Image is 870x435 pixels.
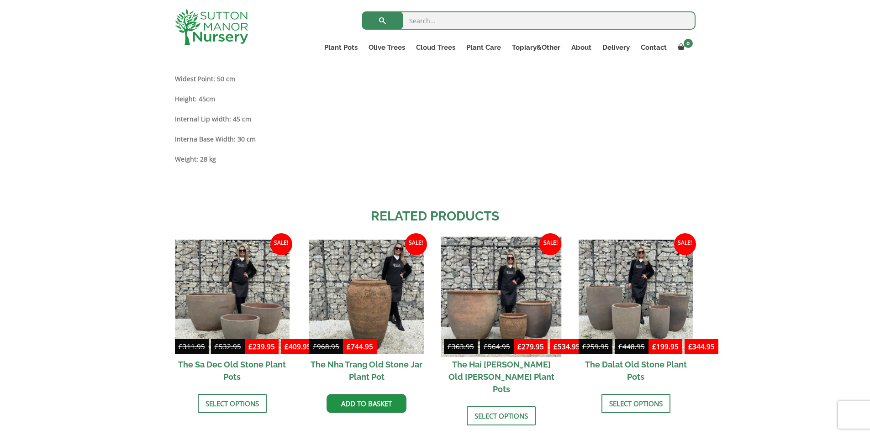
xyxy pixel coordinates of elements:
span: £ [215,342,219,351]
h2: The Nha Trang Old Stone Jar Plant Pot [309,354,424,387]
a: Select options for “The Sa Dec Old Stone Plant Pots” [198,394,267,413]
span: £ [582,342,586,351]
span: £ [347,342,351,351]
ins: - [649,341,718,354]
a: Sale! £363.95-£564.95 £279.95-£534.95 The Hai [PERSON_NAME] Old [PERSON_NAME] Plant Pots [444,240,559,399]
ins: - [514,341,584,354]
bdi: 409.95 [285,342,311,351]
span: Sale! [674,233,696,255]
h2: The Sa Dec Old Stone Plant Pots [175,354,290,387]
a: Topiary&Other [506,41,566,54]
a: Select options for “The Hai Phong Old Stone Plant Pots” [467,406,536,425]
span: Sale! [405,233,427,255]
h2: Related products [175,207,696,226]
input: Search... [362,11,696,30]
strong: Interna Base Width: 30 cm [175,135,256,143]
h2: The Hai [PERSON_NAME] Old [PERSON_NAME] Plant Pots [444,354,559,399]
bdi: 344.95 [688,342,715,351]
img: logo [175,9,248,45]
bdi: 259.95 [582,342,609,351]
bdi: 279.95 [517,342,544,351]
img: The Dalat Old Stone Plant Pots [579,240,693,354]
a: Sale! £259.95-£448.95 £199.95-£344.95 The Dalat Old Stone Plant Pots [579,240,693,387]
a: Cloud Trees [411,41,461,54]
strong: Widest Point: 50 cm [175,74,235,83]
del: - [175,341,245,354]
img: The Sa Dec Old Stone Plant Pots [175,240,290,354]
span: 0 [684,39,693,48]
span: £ [554,342,558,351]
strong: Height: 45cm [175,94,215,103]
strong: Weight: 28 kg [175,155,216,163]
bdi: 744.95 [347,342,373,351]
ins: - [245,341,315,354]
span: £ [313,342,317,351]
strong: Internal Lip width: 45 cm [175,115,251,123]
span: £ [285,342,289,351]
a: Select options for “The Dalat Old Stone Plant Pots” [601,394,670,413]
a: Sale! £311.95-£532.95 £239.95-£409.95 The Sa Dec Old Stone Plant Pots [175,240,290,387]
span: £ [248,342,253,351]
a: Plant Pots [319,41,363,54]
span: £ [652,342,656,351]
bdi: 363.95 [448,342,474,351]
a: Sale! The Nha Trang Old Stone Jar Plant Pot [309,240,424,387]
bdi: 311.95 [179,342,205,351]
a: 0 [672,41,696,54]
h2: The Dalat Old Stone Plant Pots [579,354,693,387]
a: Delivery [597,41,635,54]
bdi: 968.95 [313,342,339,351]
span: Sale! [539,233,561,255]
a: Contact [635,41,672,54]
img: The Nha Trang Old Stone Jar Plant Pot [309,240,424,354]
span: £ [618,342,622,351]
a: Olive Trees [363,41,411,54]
bdi: 448.95 [618,342,645,351]
bdi: 532.95 [215,342,241,351]
bdi: 534.95 [554,342,580,351]
a: Add to basket: “The Nha Trang Old Stone Jar Plant Pot” [327,394,406,413]
span: Sale! [270,233,292,255]
span: £ [484,342,488,351]
a: About [566,41,597,54]
a: Plant Care [461,41,506,54]
bdi: 239.95 [248,342,275,351]
del: - [444,341,514,354]
img: The Hai Phong Old Stone Plant Pots [441,236,562,357]
bdi: 564.95 [484,342,510,351]
span: £ [688,342,692,351]
span: £ [517,342,522,351]
del: - [579,341,649,354]
span: £ [179,342,183,351]
bdi: 199.95 [652,342,679,351]
span: £ [448,342,452,351]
